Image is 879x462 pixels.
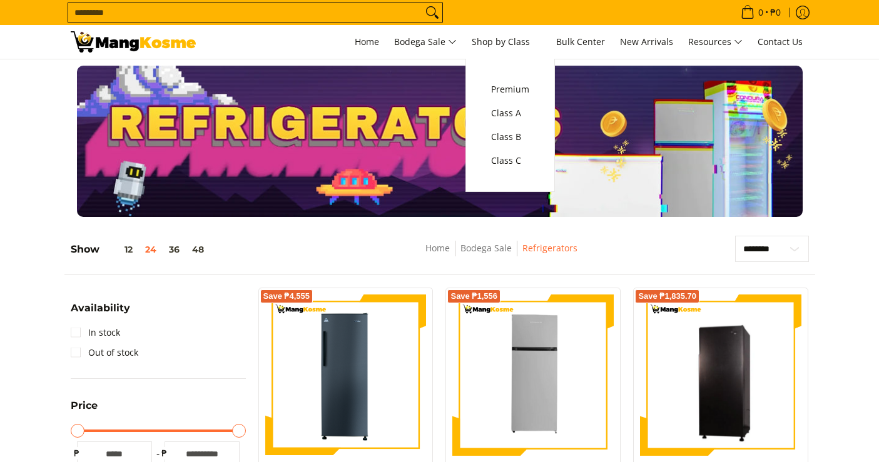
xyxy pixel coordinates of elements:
img: Condura 7.3 Cu. Ft. Single Door - Direct Cool Inverter Refrigerator, CSD700SAi (Class A) [640,296,801,454]
span: Contact Us [758,36,803,48]
span: Resources [688,34,743,50]
img: Kelvinator 7.3 Cu.Ft. Direct Cool KLC Manual Defrost Standard Refrigerator (Silver) (Class A) [452,294,614,456]
span: ₱ [71,447,83,459]
span: ₱ [158,447,171,459]
a: Home [425,242,450,254]
button: 48 [186,244,210,254]
a: In stock [71,323,120,343]
span: Save ₱1,556 [450,293,497,300]
img: Bodega Sale Refrigerator l Mang Kosme: Home Appliances Warehouse Sale [71,31,196,53]
span: Price [71,401,98,411]
a: Resources [682,25,749,59]
a: Bodega Sale [460,242,512,254]
span: Class A [491,106,529,121]
img: Condura 7.0 Cu. Ft. Upright Freezer Inverter Refrigerator, CUF700MNi (Class A) [265,294,427,456]
a: Refrigerators [522,242,577,254]
span: Bulk Center [556,36,605,48]
span: New Arrivals [620,36,673,48]
a: New Arrivals [614,25,679,59]
a: Contact Us [751,25,809,59]
h5: Show [71,243,210,256]
nav: Breadcrumbs [334,241,669,269]
button: 12 [99,244,139,254]
button: Search [422,3,442,22]
button: 36 [163,244,186,254]
span: Shop by Class [472,34,541,50]
a: Class A [485,101,536,125]
span: Save ₱1,835.70 [638,293,696,300]
a: Bulk Center [550,25,611,59]
span: • [737,6,785,19]
span: ₱0 [768,8,783,17]
summary: Open [71,303,130,323]
span: Class B [491,129,529,145]
span: Save ₱4,555 [263,293,310,300]
button: 24 [139,244,163,254]
a: Class C [485,149,536,173]
span: Availability [71,303,130,313]
a: Class B [485,125,536,149]
span: Premium [491,82,529,98]
span: 0 [756,8,765,17]
a: Out of stock [71,343,138,363]
a: Home [348,25,385,59]
span: Home [355,36,379,48]
summary: Open [71,401,98,420]
span: Bodega Sale [394,34,457,50]
a: Bodega Sale [388,25,463,59]
nav: Main Menu [208,25,809,59]
span: Class C [491,153,529,169]
a: Premium [485,78,536,101]
a: Shop by Class [465,25,547,59]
